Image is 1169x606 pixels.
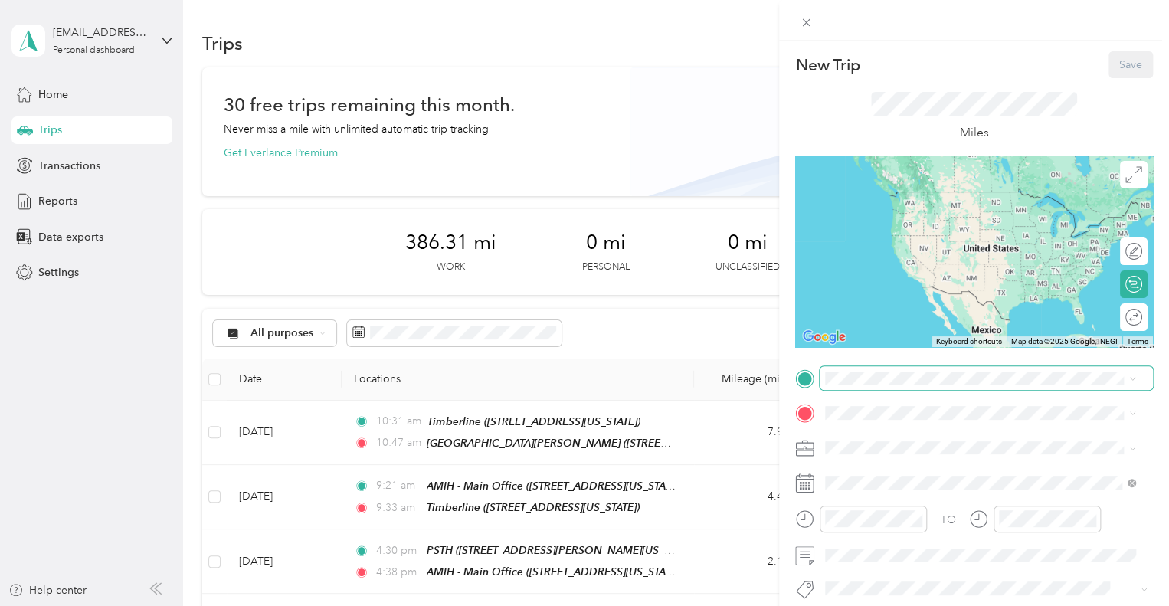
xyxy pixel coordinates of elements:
p: Miles [960,123,989,142]
p: New Trip [795,54,860,76]
a: Open this area in Google Maps (opens a new window) [799,327,850,347]
img: Google [799,327,850,347]
span: Map data ©2025 Google, INEGI [1011,337,1118,346]
div: TO [941,512,956,528]
button: Keyboard shortcuts [936,336,1002,347]
iframe: Everlance-gr Chat Button Frame [1083,520,1169,606]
